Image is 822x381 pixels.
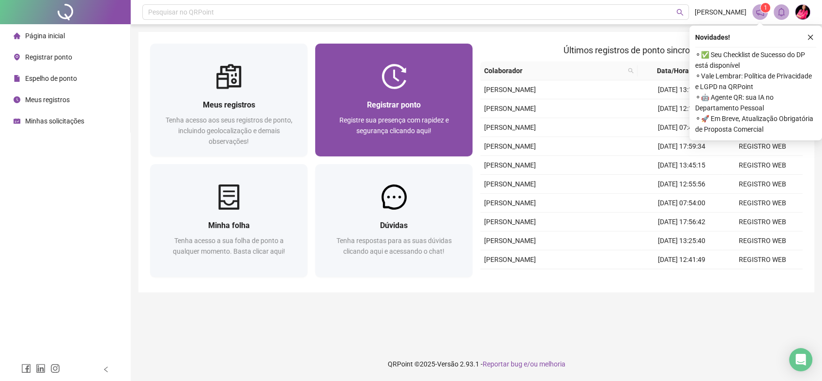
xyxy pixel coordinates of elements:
span: Data/Hora [641,65,704,76]
span: schedule [14,118,20,124]
span: Reportar bug e/ou melhoria [483,360,565,368]
span: search [628,68,634,74]
span: Meus registros [203,100,255,109]
span: home [14,32,20,39]
sup: 1 [761,3,770,13]
span: Tenha acesso a sua folha de ponto a qualquer momento. Basta clicar aqui! [173,237,285,255]
span: ⚬ Vale Lembrar: Política de Privacidade e LGPD na QRPoint [695,71,816,92]
td: REGISTRO WEB [722,231,803,250]
td: REGISTRO WEB [722,213,803,231]
span: search [676,9,684,16]
td: [DATE] 07:42:06 [641,118,722,137]
span: [PERSON_NAME] [484,256,536,263]
span: instagram [50,364,60,373]
span: notification [756,8,764,16]
td: REGISTRO WEB [722,250,803,269]
td: REGISTRO WEB [722,137,803,156]
td: REGISTRO WEB [722,156,803,175]
span: Últimos registros de ponto sincronizados [563,45,720,55]
td: REGISTRO WEB [722,269,803,288]
td: [DATE] 13:15:26 [641,80,722,99]
td: [DATE] 17:56:42 [641,213,722,231]
span: Página inicial [25,32,65,40]
td: [DATE] 12:55:56 [641,175,722,194]
td: [DATE] 13:25:40 [641,231,722,250]
span: [PERSON_NAME] [484,161,536,169]
span: close [807,34,814,41]
td: [DATE] 13:45:15 [641,156,722,175]
div: Open Intercom Messenger [789,348,812,371]
span: bell [777,8,786,16]
td: [DATE] 07:43:37 [641,269,722,288]
a: Registrar pontoRegistre sua presença com rapidez e segurança clicando aqui! [315,44,472,156]
span: left [103,366,109,373]
a: Minha folhaTenha acesso a sua folha de ponto a qualquer momento. Basta clicar aqui! [150,164,307,277]
span: Colaborador [484,65,624,76]
span: [PERSON_NAME] [484,237,536,244]
span: 1 [764,4,767,11]
td: [DATE] 12:16:53 [641,99,722,118]
span: Minha folha [208,221,250,230]
td: REGISTRO WEB [722,194,803,213]
td: [DATE] 17:59:34 [641,137,722,156]
span: Registrar ponto [367,100,421,109]
span: file [14,75,20,82]
a: Meus registrosTenha acesso aos seus registros de ponto, incluindo geolocalização e demais observa... [150,44,307,156]
td: [DATE] 12:41:49 [641,250,722,269]
span: Registre sua presença com rapidez e segurança clicando aqui! [339,116,449,135]
span: ⚬ 🤖 Agente QR: sua IA no Departamento Pessoal [695,92,816,113]
span: [PERSON_NAME] [484,142,536,150]
span: Versão [437,360,458,368]
span: Dúvidas [380,221,408,230]
span: Tenha acesso aos seus registros de ponto, incluindo geolocalização e demais observações! [166,116,292,145]
span: ⚬ ✅ Seu Checklist de Sucesso do DP está disponível [695,49,816,71]
span: [PERSON_NAME] [484,180,536,188]
span: [PERSON_NAME] [484,218,536,226]
span: Novidades ! [695,32,730,43]
footer: QRPoint © 2025 - 2.93.1 - [131,347,822,381]
span: [PERSON_NAME] [484,123,536,131]
span: Tenha respostas para as suas dúvidas clicando aqui e acessando o chat! [336,237,452,255]
span: environment [14,54,20,61]
span: Minhas solicitações [25,117,84,125]
span: Espelho de ponto [25,75,77,82]
span: clock-circle [14,96,20,103]
a: DúvidasTenha respostas para as suas dúvidas clicando aqui e acessando o chat! [315,164,472,277]
span: Meus registros [25,96,70,104]
span: [PERSON_NAME] [484,86,536,93]
span: [PERSON_NAME] [484,105,536,112]
td: [DATE] 07:54:00 [641,194,722,213]
span: [PERSON_NAME] [695,7,746,17]
td: REGISTRO WEB [722,175,803,194]
span: facebook [21,364,31,373]
img: 83957 [795,5,810,19]
span: ⚬ 🚀 Em Breve, Atualização Obrigatória de Proposta Comercial [695,113,816,135]
th: Data/Hora [638,61,716,80]
span: Registrar ponto [25,53,72,61]
span: search [626,63,636,78]
span: linkedin [36,364,46,373]
span: [PERSON_NAME] [484,199,536,207]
